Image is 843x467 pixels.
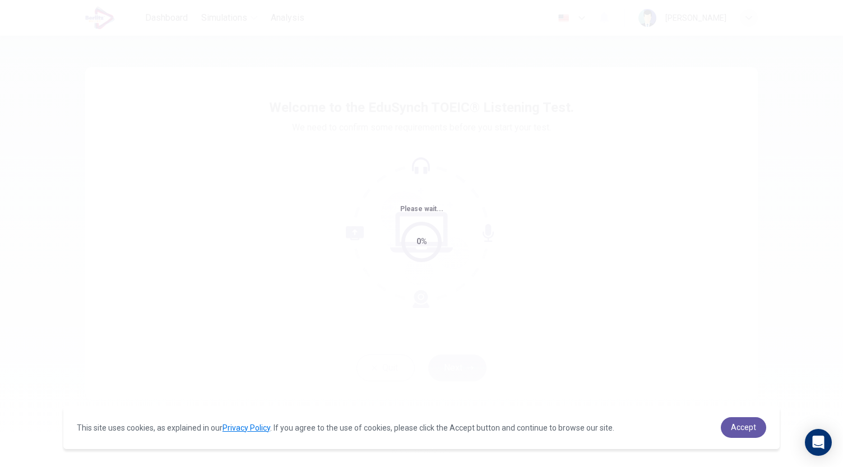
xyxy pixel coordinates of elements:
a: dismiss cookie message [721,417,766,438]
span: Please wait... [400,205,443,213]
div: 0% [416,235,427,248]
span: Accept [731,423,756,432]
span: This site uses cookies, as explained in our . If you agree to the use of cookies, please click th... [77,423,614,432]
div: cookieconsent [63,406,780,449]
div: Open Intercom Messenger [805,429,832,456]
a: Privacy Policy [223,423,270,432]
